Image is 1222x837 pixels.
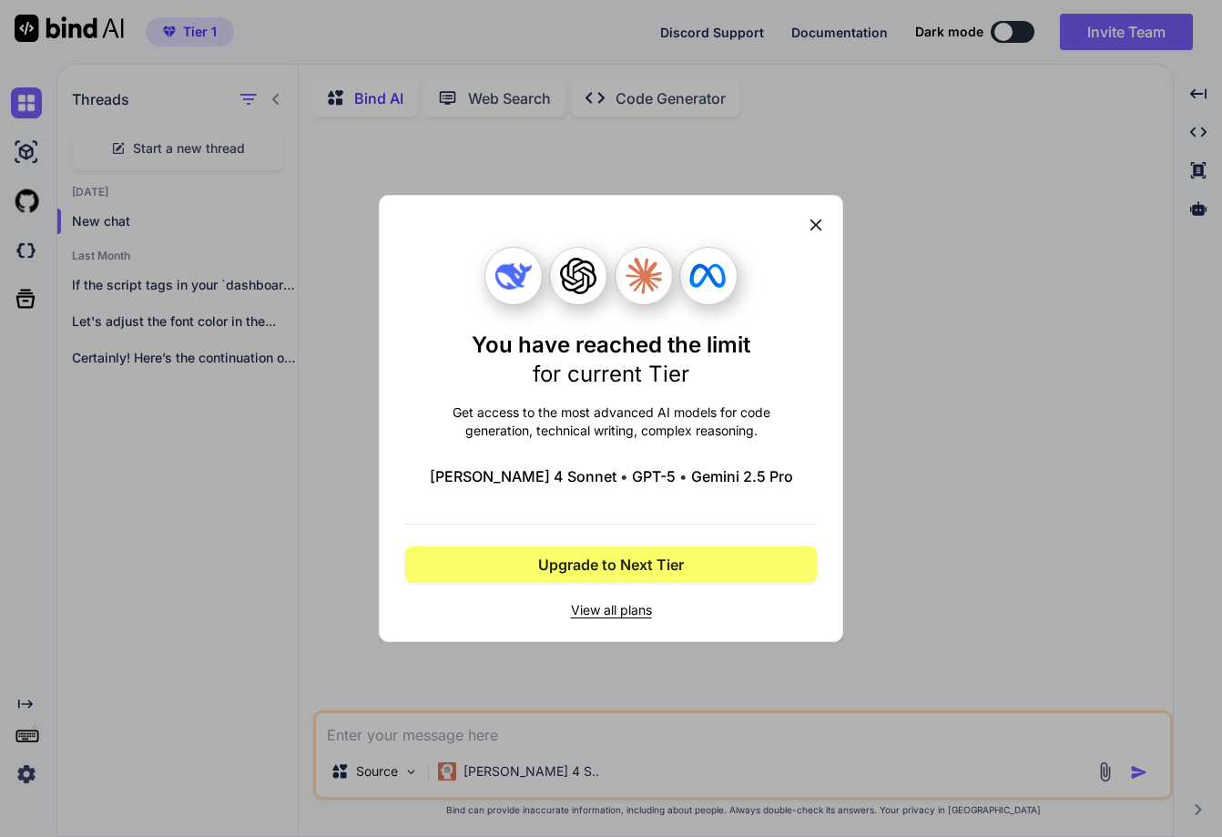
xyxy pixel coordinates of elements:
p: Get access to the most advanced AI models for code generation, technical writing, complex reasoning. [405,403,817,440]
span: • [620,465,628,487]
span: for current Tier [533,361,689,387]
span: • [679,465,687,487]
img: Deepseek [495,258,532,294]
h1: You have reached the limit [472,331,750,389]
span: Upgrade to Next Tier [538,554,684,576]
span: View all plans [405,601,817,619]
span: [PERSON_NAME] 4 Sonnet [430,465,616,487]
span: Gemini 2.5 Pro [691,465,793,487]
button: Upgrade to Next Tier [405,546,817,583]
span: GPT-5 [632,465,676,487]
